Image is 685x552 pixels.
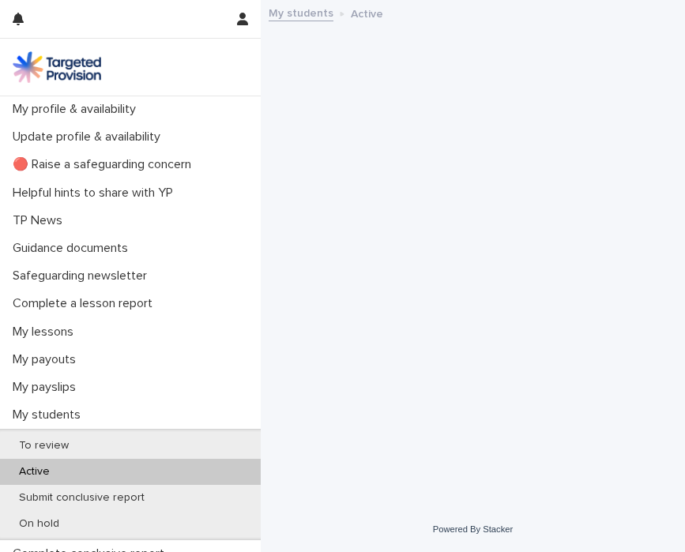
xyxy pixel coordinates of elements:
[6,157,204,172] p: 🔴 Raise a safeguarding concern
[6,465,62,479] p: Active
[6,130,173,145] p: Update profile & availability
[6,491,157,505] p: Submit conclusive report
[6,241,141,256] p: Guidance documents
[351,4,383,21] p: Active
[6,517,72,531] p: On hold
[6,439,81,452] p: To review
[6,352,88,367] p: My payouts
[6,380,88,395] p: My payslips
[269,3,333,21] a: My students
[6,407,93,422] p: My students
[6,296,165,311] p: Complete a lesson report
[6,186,186,201] p: Helpful hints to share with YP
[6,102,149,117] p: My profile & availability
[13,51,101,83] img: M5nRWzHhSzIhMunXDL62
[6,213,75,228] p: TP News
[6,268,160,284] p: Safeguarding newsletter
[433,524,513,534] a: Powered By Stacker
[6,325,86,340] p: My lessons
